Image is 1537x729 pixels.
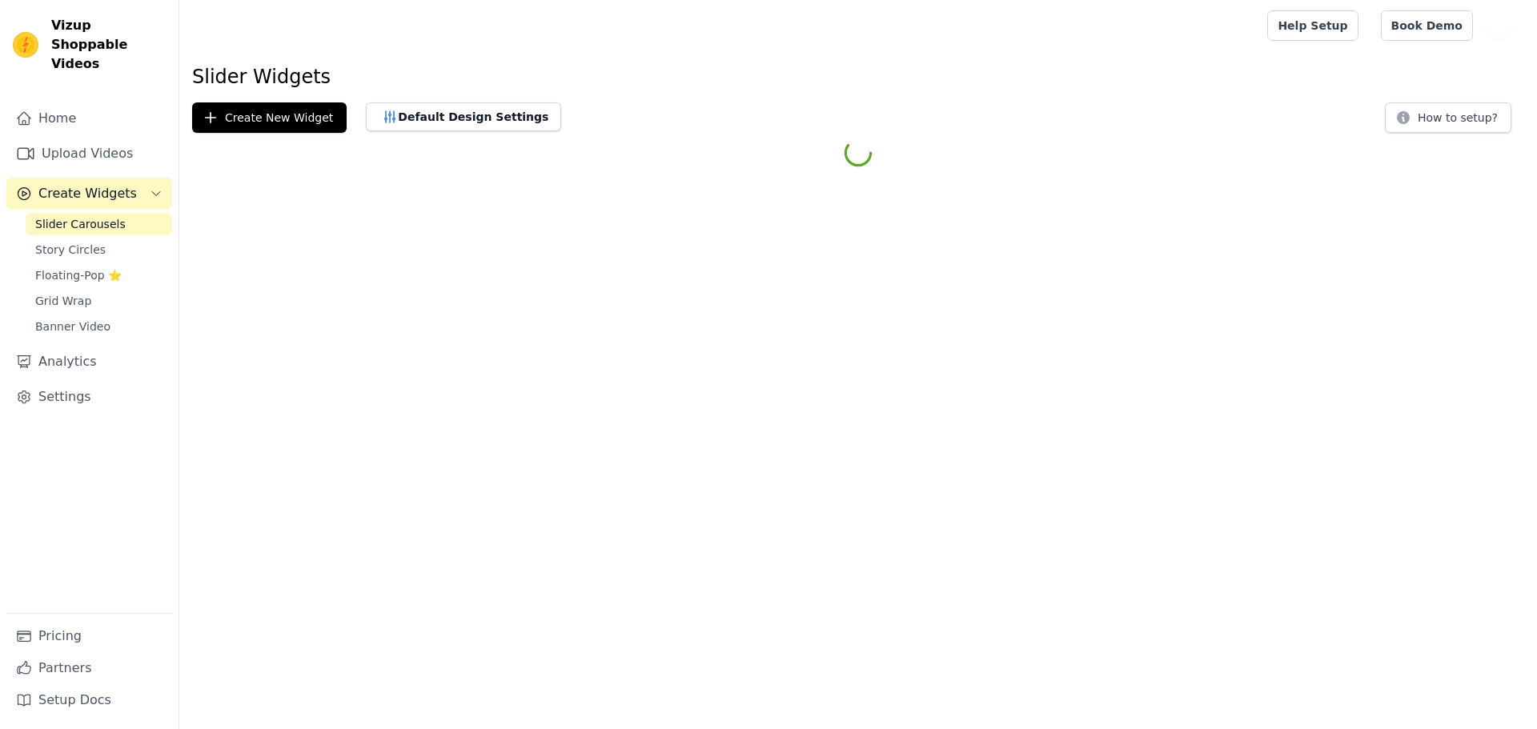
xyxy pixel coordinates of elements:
[1267,10,1358,41] a: Help Setup
[38,184,137,203] span: Create Widgets
[1385,114,1511,129] a: How to setup?
[6,138,172,170] a: Upload Videos
[26,264,172,286] a: Floating-Pop ⭐
[51,16,166,74] span: Vizup Shoppable Videos
[366,102,561,131] button: Default Design Settings
[1385,102,1511,133] button: How to setup?
[26,315,172,338] a: Banner Video
[6,178,172,210] button: Create Widgets
[26,290,172,312] a: Grid Wrap
[35,293,91,309] span: Grid Wrap
[6,652,172,684] a: Partners
[192,64,1524,90] h1: Slider Widgets
[6,381,172,413] a: Settings
[13,32,38,58] img: Vizup
[35,267,122,283] span: Floating-Pop ⭐
[26,238,172,261] a: Story Circles
[26,213,172,235] a: Slider Carousels
[6,346,172,378] a: Analytics
[35,318,110,334] span: Banner Video
[35,216,126,232] span: Slider Carousels
[1381,10,1473,41] a: Book Demo
[35,242,106,258] span: Story Circles
[192,102,347,133] button: Create New Widget
[6,620,172,652] a: Pricing
[6,684,172,716] a: Setup Docs
[6,102,172,134] a: Home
